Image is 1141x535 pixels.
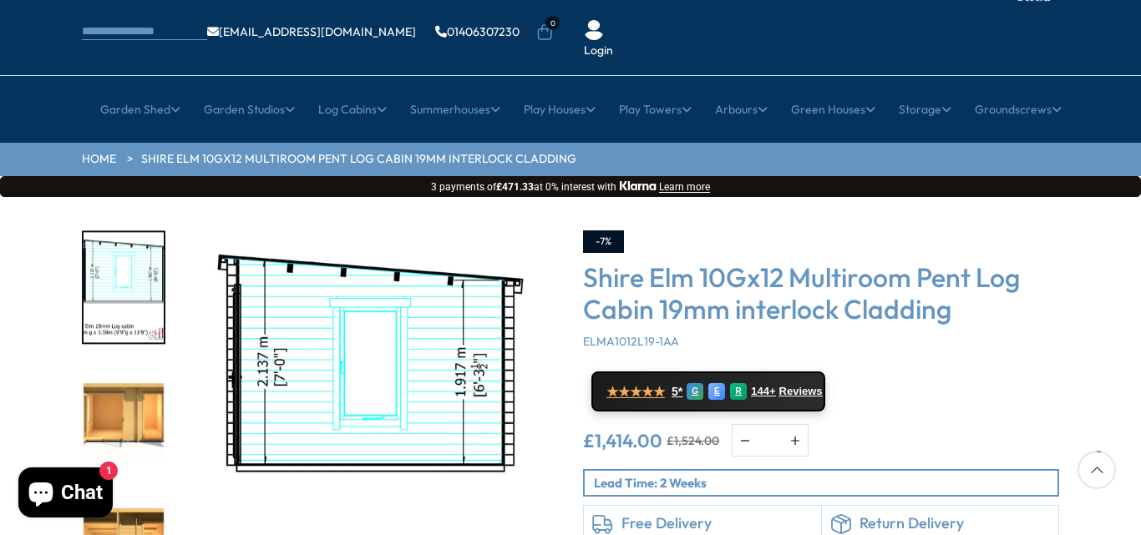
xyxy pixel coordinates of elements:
[410,88,500,130] a: Summerhouses
[584,20,604,40] img: User Icon
[791,88,875,130] a: Green Houses
[435,26,520,38] a: 01406307230
[583,261,1059,326] h3: Shire Elm 10Gx12 Multiroom Pent Log Cabin 19mm interlock Cladding
[583,432,662,450] ins: £1,414.00
[100,88,180,130] a: Garden Shed
[536,24,553,41] a: 0
[583,334,679,349] span: ELMA1012L19-1AA
[13,467,118,522] inbox-online-store-chat: Shopify online store chat
[667,435,719,447] del: £1,524.00
[621,514,813,532] h6: Free Delivery
[204,88,295,130] a: Garden Studios
[524,88,596,130] a: Play Houses
[708,383,725,400] div: E
[730,383,747,400] div: R
[715,88,768,130] a: Arbours
[583,230,624,253] div: -7%
[84,232,164,343] img: Elm2990x359010x1219mmINTERNALHT_b0eaacfc-d6c4-4a26-b879-18cc94bd8265_200x200.jpg
[545,16,560,30] span: 0
[975,88,1062,130] a: Groundscrews
[594,474,1057,492] p: Lead Time: 2 Weeks
[751,385,775,398] span: 144+
[899,88,951,130] a: Storage
[591,371,825,411] a: ★★★★★ 5* G E R 144+ Reviews
[82,151,116,168] a: HOME
[687,383,703,400] div: G
[860,514,1051,532] h6: Return Delivery
[207,26,416,38] a: [EMAIL_ADDRESS][DOMAIN_NAME]
[619,88,692,130] a: Play Towers
[318,88,387,130] a: Log Cabins
[779,385,823,398] span: Reviews
[606,384,665,400] span: ★★★★★
[584,43,613,59] a: Login
[84,363,164,474] img: Elm2990x359010x1219mm000open_eb13a98c-880d-4a7e-82a2-69a095c7549a_200x200.jpg
[141,151,576,168] a: Shire Elm 10Gx12 Multiroom Pent Log Cabin 19mm interlock Cladding
[82,361,165,476] div: 6 / 10
[82,230,165,345] div: 5 / 10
